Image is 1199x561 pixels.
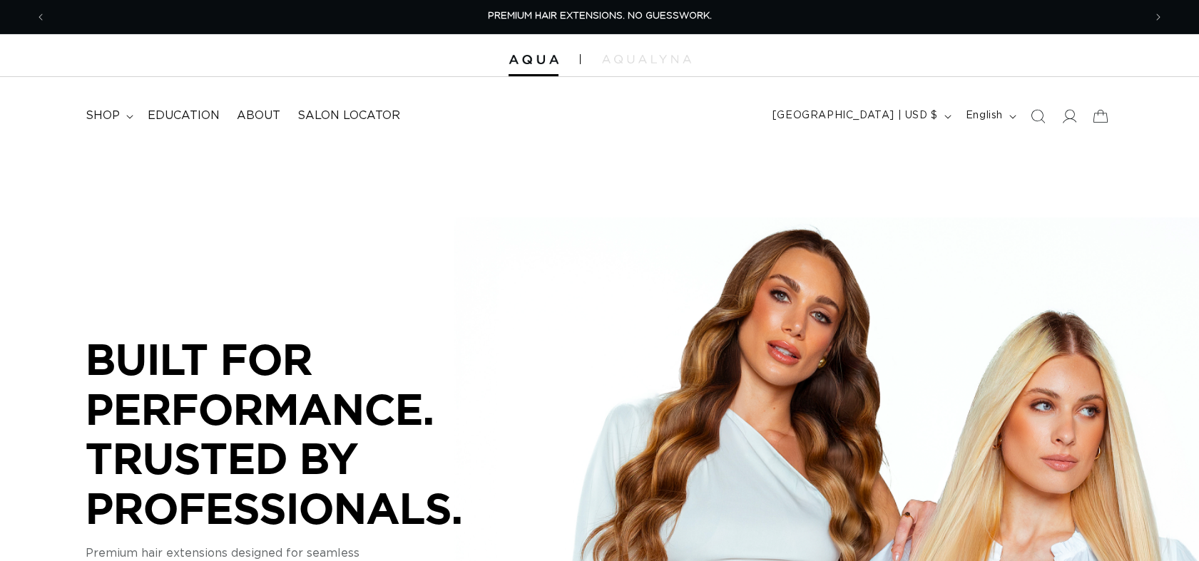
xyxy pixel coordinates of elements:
[966,108,1003,123] span: English
[25,4,56,31] button: Previous announcement
[237,108,280,123] span: About
[509,55,558,65] img: Aqua Hair Extensions
[139,100,228,132] a: Education
[1022,101,1053,132] summary: Search
[772,108,938,123] span: [GEOGRAPHIC_DATA] | USD $
[77,100,139,132] summary: shop
[86,108,120,123] span: shop
[289,100,409,132] a: Salon Locator
[148,108,220,123] span: Education
[297,108,400,123] span: Salon Locator
[1143,4,1174,31] button: Next announcement
[602,55,691,63] img: aqualyna.com
[228,100,289,132] a: About
[764,103,957,130] button: [GEOGRAPHIC_DATA] | USD $
[488,11,712,21] span: PREMIUM HAIR EXTENSIONS. NO GUESSWORK.
[86,334,514,532] p: BUILT FOR PERFORMANCE. TRUSTED BY PROFESSIONALS.
[957,103,1022,130] button: English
